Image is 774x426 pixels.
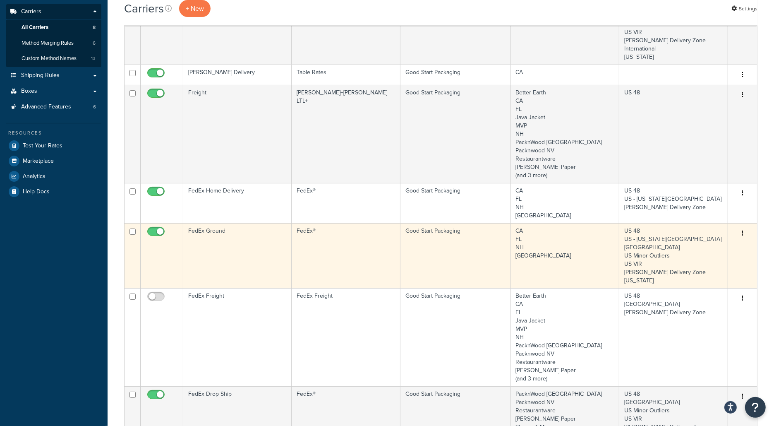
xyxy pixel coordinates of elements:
[6,68,101,83] a: Shipping Rules
[292,65,400,85] td: Table Rates
[292,288,400,386] td: FedEx Freight
[21,88,37,95] span: Boxes
[23,173,46,180] span: Analytics
[292,85,400,183] td: [PERSON_NAME]+[PERSON_NAME] LTL+
[183,85,292,183] td: Freight
[6,184,101,199] a: Help Docs
[6,138,101,153] a: Test Your Rates
[619,183,728,223] td: US 48 US - [US_STATE][GEOGRAPHIC_DATA] [PERSON_NAME] Delivery Zone
[6,154,101,168] a: Marketplace
[183,223,292,288] td: FedEx Ground
[91,55,96,62] span: 13
[6,51,101,66] li: Custom Method Names
[511,85,620,183] td: Better Earth CA FL Java Jacket MVP NH PacknWood [GEOGRAPHIC_DATA] Packnwood NV Restaurantware [PE...
[21,8,41,15] span: Carriers
[6,84,101,99] a: Boxes
[183,183,292,223] td: FedEx Home Delivery
[400,288,511,386] td: Good Start Packaging
[619,85,728,183] td: US 48
[6,4,101,19] a: Carriers
[22,24,48,31] span: All Carriers
[6,130,101,137] div: Resources
[511,65,620,85] td: CA
[22,40,74,47] span: Method Merging Rules
[21,72,60,79] span: Shipping Rules
[400,65,511,85] td: Good Start Packaging
[93,40,96,47] span: 6
[124,0,164,17] h1: Carriers
[23,188,50,195] span: Help Docs
[22,55,77,62] span: Custom Method Names
[292,223,400,288] td: FedEx®
[23,142,62,149] span: Test Your Rates
[183,65,292,85] td: [PERSON_NAME] Delivery
[6,20,101,35] li: All Carriers
[511,183,620,223] td: CA FL NH [GEOGRAPHIC_DATA]
[183,288,292,386] td: FedEx Freight
[731,3,757,14] a: Settings
[511,223,620,288] td: CA FL NH [GEOGRAPHIC_DATA]
[6,20,101,35] a: All Carriers 8
[6,99,101,115] li: Advanced Features
[619,288,728,386] td: US 48 [GEOGRAPHIC_DATA] [PERSON_NAME] Delivery Zone
[93,24,96,31] span: 8
[6,36,101,51] a: Method Merging Rules 6
[6,99,101,115] a: Advanced Features 6
[93,103,96,111] span: 6
[400,183,511,223] td: Good Start Packaging
[400,85,511,183] td: Good Start Packaging
[23,158,54,165] span: Marketplace
[292,183,400,223] td: FedEx®
[6,169,101,184] a: Analytics
[511,288,620,386] td: Better Earth CA FL Java Jacket MVP NH PacknWood [GEOGRAPHIC_DATA] Packnwood NV Restaurantware [PE...
[6,36,101,51] li: Method Merging Rules
[619,223,728,288] td: US 48 US - [US_STATE][GEOGRAPHIC_DATA] [GEOGRAPHIC_DATA] US Minor Outliers US VIR [PERSON_NAME] D...
[21,103,71,111] span: Advanced Features
[6,51,101,66] a: Custom Method Names 13
[400,223,511,288] td: Good Start Packaging
[745,397,766,418] button: Open Resource Center
[6,4,101,67] li: Carriers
